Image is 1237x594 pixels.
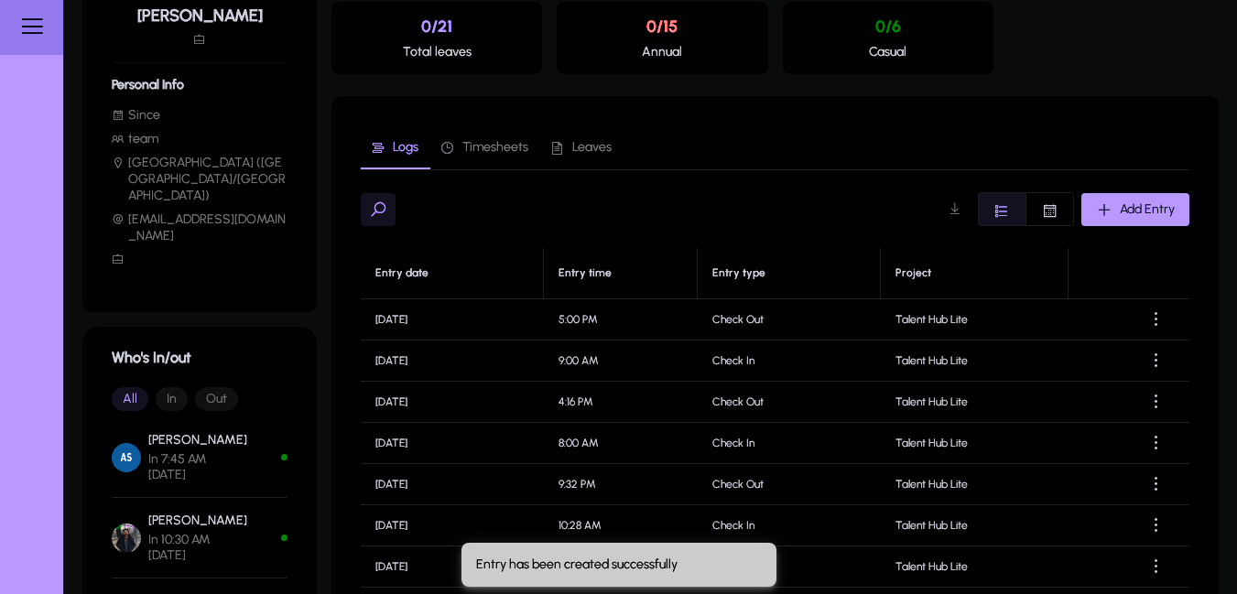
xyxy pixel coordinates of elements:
td: [DATE] [361,464,544,505]
span: In 10:30 AM [DATE] [148,532,247,563]
span: Logs [393,141,418,154]
span: In [156,387,188,411]
td: Talent Hub Lite [881,299,1068,340]
h1: Who's In/out [112,349,288,366]
p: [PERSON_NAME] [148,432,247,448]
td: Talent Hub Lite [881,382,1068,423]
td: [DATE] [361,546,544,588]
p: Annual [571,44,753,59]
td: [DATE] [361,340,544,382]
p: 0/6 [798,16,979,37]
td: Check Out [698,299,881,340]
span: Out [195,387,238,411]
li: team [112,131,288,147]
p: [PERSON_NAME] [148,513,247,528]
td: [DATE] [361,382,544,423]
span: In 7:45 AM [DATE] [148,451,247,482]
p: Casual [798,44,979,59]
td: Talent Hub Lite [881,546,1068,588]
p: Total leaves [346,44,527,59]
p: 0/21 [346,16,527,37]
td: Talent Hub Lite [881,464,1068,505]
td: [DATE] [361,423,544,464]
td: Check In [698,505,881,546]
div: Entry date [375,266,429,280]
td: Check In [698,423,881,464]
div: Entry has been created successfully [461,543,769,587]
span: All [112,387,148,411]
li: [EMAIL_ADDRESS][DOMAIN_NAME] [112,211,288,244]
td: 10:28 AM [544,505,697,546]
mat-button-toggle-group: Font Style [112,381,288,417]
td: Check Out [698,382,881,423]
mat-button-toggle-group: Font Style [978,192,1074,226]
td: [DATE] [361,299,544,340]
img: Ahmed Salama [112,443,141,472]
td: Check In [698,340,881,382]
li: [GEOGRAPHIC_DATA] ([GEOGRAPHIC_DATA]/[GEOGRAPHIC_DATA]) [112,155,288,204]
p: 0/15 [571,16,753,37]
li: Since [112,107,288,124]
td: Check Out [698,546,881,588]
span: Add Entry [1120,201,1175,217]
h5: [PERSON_NAME] [112,5,288,26]
td: Talent Hub Lite [881,340,1068,382]
td: Check Out [698,464,881,505]
img: Ali Aboshady [112,524,141,553]
td: [DATE] [361,505,544,546]
h6: Personal Info [112,77,288,92]
td: Talent Hub Lite [881,505,1068,546]
td: Talent Hub Lite [881,423,1068,464]
div: Project [895,266,931,280]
